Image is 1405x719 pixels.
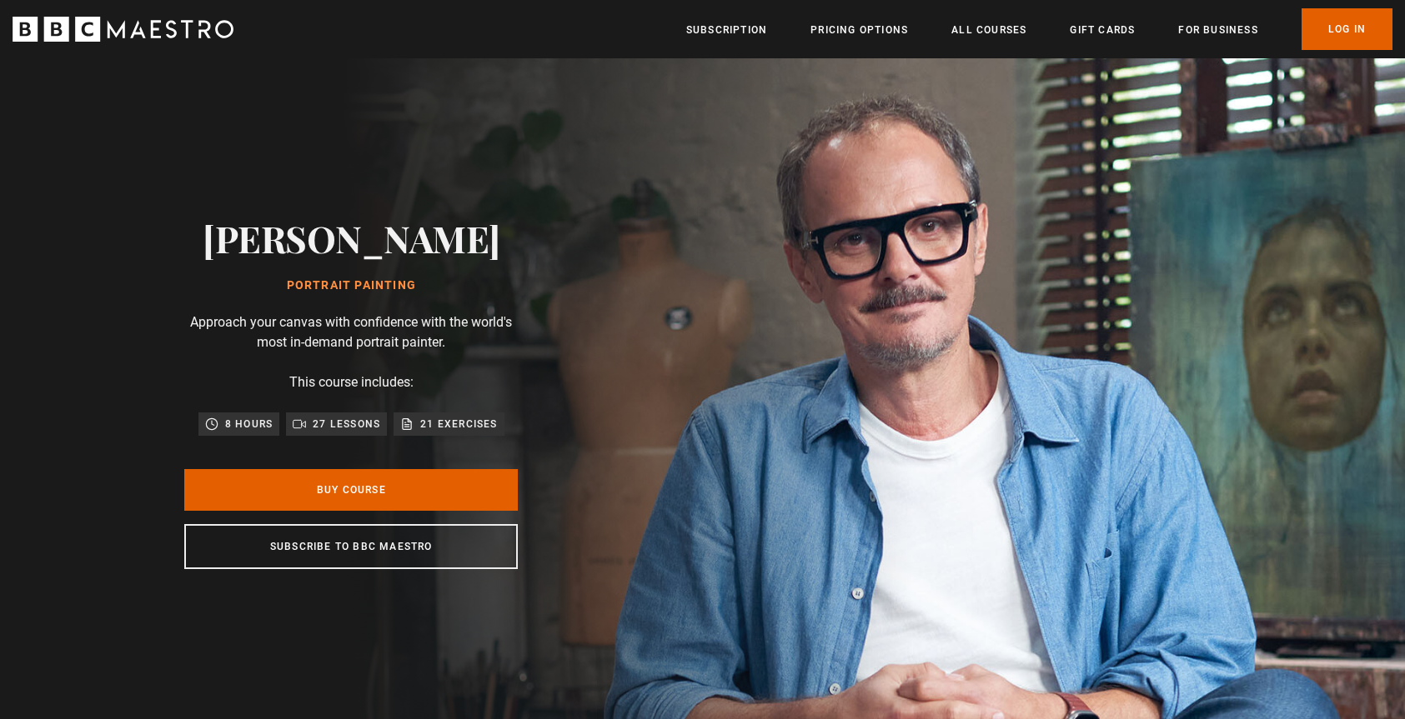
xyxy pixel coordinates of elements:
p: Approach your canvas with confidence with the world's most in-demand portrait painter. [184,312,518,352]
a: Gift Cards [1070,22,1135,38]
a: Buy Course [184,469,518,511]
p: This course includes: [289,372,414,392]
p: 8 hours [225,416,273,432]
nav: Primary [686,8,1392,50]
a: Subscription [686,22,767,38]
a: Log In [1302,8,1392,50]
a: All Courses [951,22,1026,38]
svg: BBC Maestro [13,17,233,42]
h1: Portrait Painting [203,279,500,292]
p: 27 lessons [313,416,380,432]
a: Subscribe to BBC Maestro [184,524,518,569]
p: 21 exercises [420,416,497,432]
a: Pricing Options [810,22,908,38]
a: For business [1178,22,1257,38]
h2: [PERSON_NAME] [203,217,500,259]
